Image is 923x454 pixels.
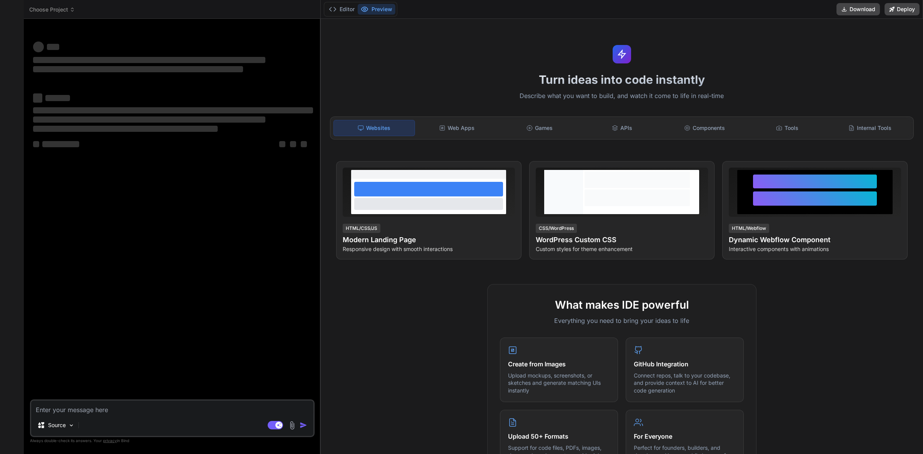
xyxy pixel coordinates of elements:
p: Connect repos, talk to your codebase, and provide context to AI for better code generation [634,372,736,394]
span: ‌ [33,116,265,123]
p: Everything you need to bring your ideas to life [500,316,744,325]
button: Preview [358,4,395,15]
div: HTML/CSS/JS [343,224,380,233]
div: Games [499,120,580,136]
span: ‌ [33,107,313,113]
span: ‌ [33,126,218,132]
button: Deploy [885,3,920,15]
div: Websites [333,120,415,136]
span: privacy [103,438,117,443]
img: icon [300,421,307,429]
div: Components [664,120,745,136]
h4: GitHub Integration [634,359,736,369]
span: ‌ [33,42,44,52]
div: Internal Tools [829,120,910,136]
button: Editor [326,4,358,15]
span: ‌ [279,141,285,147]
img: attachment [288,421,297,430]
span: ‌ [42,141,79,147]
h4: Dynamic Webflow Component [729,234,901,245]
span: ‌ [33,57,265,63]
span: Choose Project [29,6,75,13]
p: Responsive design with smooth interactions [343,245,515,253]
img: Pick Models [68,422,75,429]
h2: What makes IDE powerful [500,297,744,313]
div: CSS/WordPress [536,224,577,233]
h4: Upload 50+ Formats [508,432,610,441]
h4: WordPress Custom CSS [536,234,708,245]
h4: Create from Images [508,359,610,369]
div: Web Apps [417,120,498,136]
span: ‌ [33,93,42,103]
span: ‌ [47,44,59,50]
p: Custom styles for theme enhancement [536,245,708,253]
span: ‌ [290,141,296,147]
span: ‌ [45,95,70,101]
h1: Turn ideas into code instantly [325,73,918,86]
span: ‌ [33,66,243,72]
div: APIs [581,120,663,136]
p: Interactive components with animations [729,245,901,253]
button: Download [836,3,880,15]
span: ‌ [301,141,307,147]
h4: Modern Landing Page [343,234,515,245]
h4: For Everyone [634,432,736,441]
p: Source [48,421,66,429]
p: Always double-check its answers. Your in Bind [30,437,315,444]
div: HTML/Webflow [729,224,769,233]
span: ‌ [33,141,39,147]
div: Tools [747,120,828,136]
p: Upload mockups, screenshots, or sketches and generate matching UIs instantly [508,372,610,394]
p: Describe what you want to build, and watch it come to life in real-time [325,91,918,101]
